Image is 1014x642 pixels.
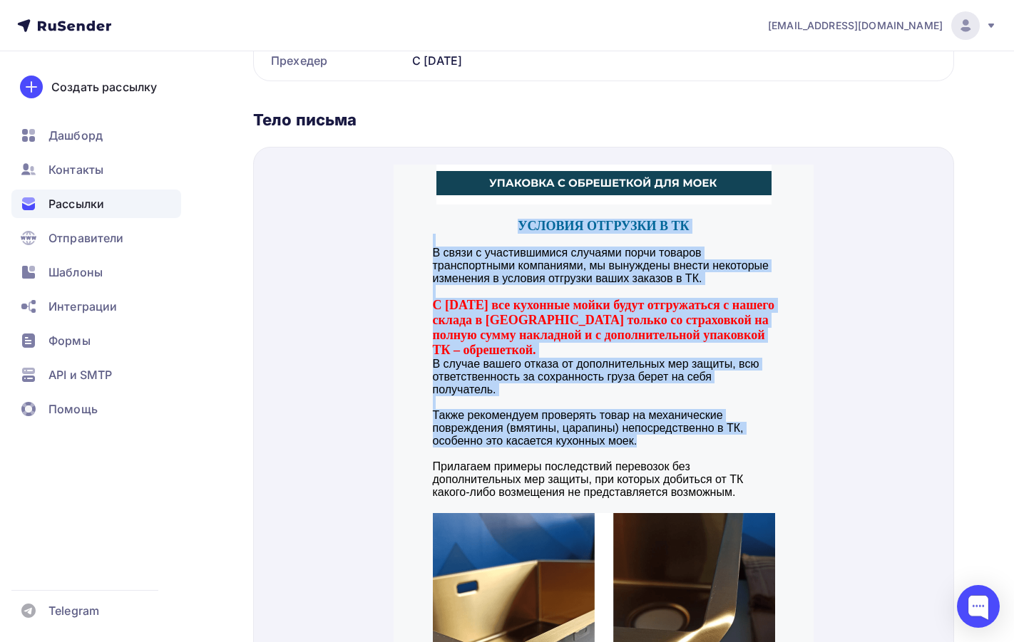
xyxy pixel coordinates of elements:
[48,127,103,144] span: Дашборд
[39,82,381,120] p: В связи с участившимися случаями порчи товаров транспортными компаниями, мы вынуждены внести неко...
[48,298,117,315] span: Интеграции
[254,41,406,81] div: Прехедер
[124,54,295,68] font: УСЛОВИЯ ОТГРУЗКИ В ТК
[48,602,99,619] span: Telegram
[39,296,381,334] p: Прилагаем примеры последствий перевозок без дополнительных мер защиты, при которых добиться от ТК...
[253,110,954,130] div: Тело письма
[11,258,181,286] a: Шаблоны
[48,332,91,349] span: Формы
[48,366,112,383] span: API и SMTP
[48,195,104,212] span: Рассылки
[11,155,181,184] a: Контакты
[406,41,953,81] div: С [DATE]
[768,11,997,40] a: [EMAIL_ADDRESS][DOMAIN_NAME]
[11,326,181,355] a: Формы
[11,224,181,252] a: Отправители
[48,161,103,178] span: Контакты
[39,193,381,232] p: В случае вашего отказа от дополнительных мер защиты, всю ответственность за сохранность груза бер...
[11,121,181,150] a: Дашборд
[768,19,943,33] span: [EMAIL_ADDRESS][DOMAIN_NAME]
[11,190,181,218] a: Рассылки
[48,229,124,247] span: Отправители
[39,244,381,283] p: Также рекомендуем проверять товар на механические повреждения (вмятины, царапины) непосредственно...
[39,133,381,192] font: С [DATE] все кухонные мойки будут отгружаться с нашего склада в [GEOGRAPHIC_DATA] только со страх...
[48,264,103,281] span: Шаблоны
[51,78,157,95] div: Создать рассылку
[48,400,98,418] span: Помощь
